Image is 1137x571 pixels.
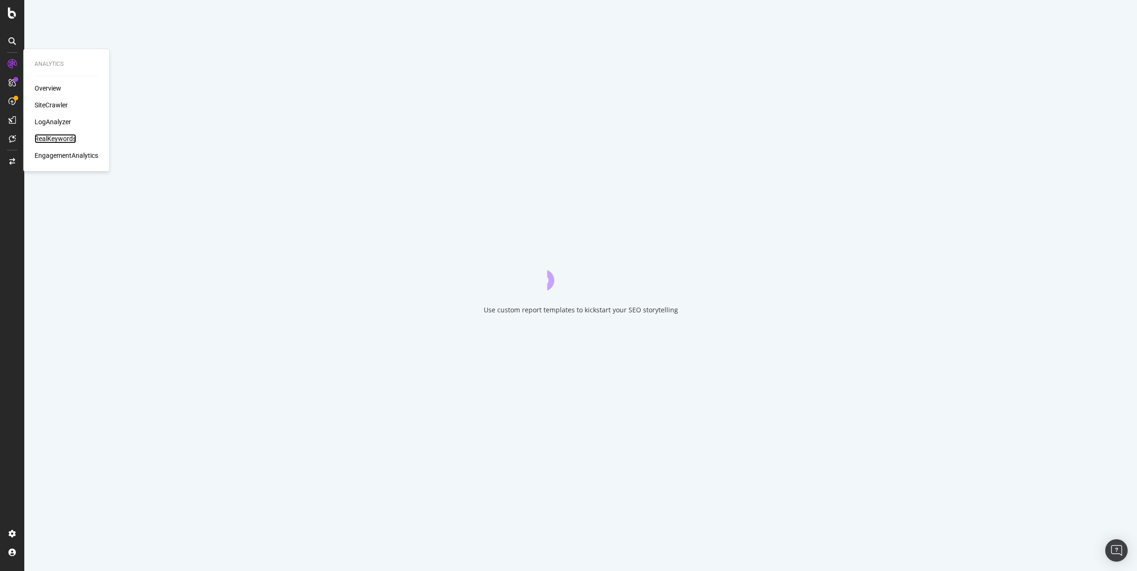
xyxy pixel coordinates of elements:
div: Use custom report templates to kickstart your SEO storytelling [484,305,678,315]
a: SiteCrawler [35,100,68,110]
div: Analytics [35,60,98,68]
a: EngagementAnalytics [35,151,98,160]
a: LogAnalyzer [35,117,71,127]
div: animation [547,257,615,290]
a: RealKeywords [35,134,76,143]
a: Overview [35,84,61,93]
div: Open Intercom Messenger [1105,539,1128,562]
